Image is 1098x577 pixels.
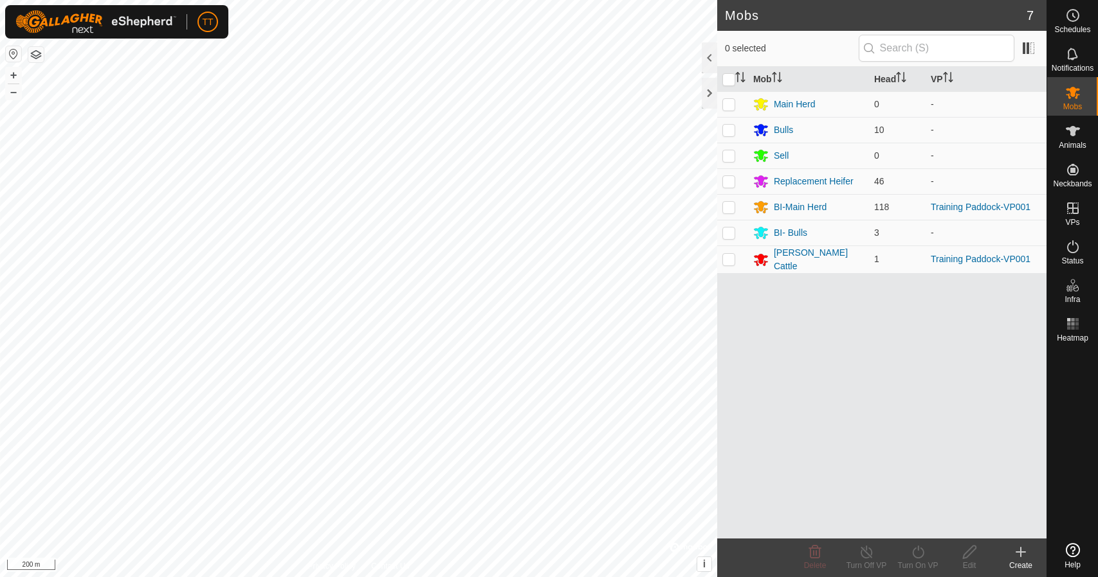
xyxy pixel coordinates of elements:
[15,10,176,33] img: Gallagher Logo
[926,143,1047,168] td: -
[28,47,44,62] button: Map Layers
[926,168,1047,194] td: -
[892,560,944,571] div: Turn On VP
[774,98,816,111] div: Main Herd
[931,254,1030,264] a: Training Paddock-VP001
[371,560,409,572] a: Contact Us
[874,125,884,135] span: 10
[874,99,879,109] span: 0
[725,42,859,55] span: 0 selected
[926,91,1047,117] td: -
[1047,538,1098,574] a: Help
[748,67,869,92] th: Mob
[1063,103,1082,111] span: Mobs
[6,84,21,100] button: –
[1027,6,1034,25] span: 7
[1054,26,1090,33] span: Schedules
[6,67,21,83] button: +
[869,67,926,92] th: Head
[841,560,892,571] div: Turn Off VP
[874,202,889,212] span: 118
[1065,561,1081,569] span: Help
[1057,334,1088,342] span: Heatmap
[725,8,1027,23] h2: Mobs
[774,123,793,137] div: Bulls
[774,246,864,273] div: [PERSON_NAME] Cattle
[804,561,827,570] span: Delete
[995,560,1047,571] div: Create
[1065,218,1079,226] span: VPs
[1053,180,1092,188] span: Neckbands
[735,74,746,84] p-sorticon: Activate to sort
[944,560,995,571] div: Edit
[703,558,706,569] span: i
[697,557,711,571] button: i
[774,149,789,163] div: Sell
[943,74,953,84] p-sorticon: Activate to sort
[926,220,1047,245] td: -
[307,560,356,572] a: Privacy Policy
[931,202,1030,212] a: Training Paddock-VP001
[874,227,879,238] span: 3
[774,226,807,240] div: BI- Bulls
[1059,141,1086,149] span: Animals
[1052,64,1093,72] span: Notifications
[926,117,1047,143] td: -
[874,176,884,186] span: 46
[202,15,213,29] span: TT
[6,46,21,62] button: Reset Map
[874,150,879,161] span: 0
[859,35,1014,62] input: Search (S)
[1065,296,1080,303] span: Infra
[772,74,782,84] p-sorticon: Activate to sort
[774,175,854,188] div: Replacement Heifer
[926,67,1047,92] th: VP
[874,254,879,264] span: 1
[774,200,827,214] div: BI-Main Herd
[896,74,906,84] p-sorticon: Activate to sort
[1061,257,1083,265] span: Status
